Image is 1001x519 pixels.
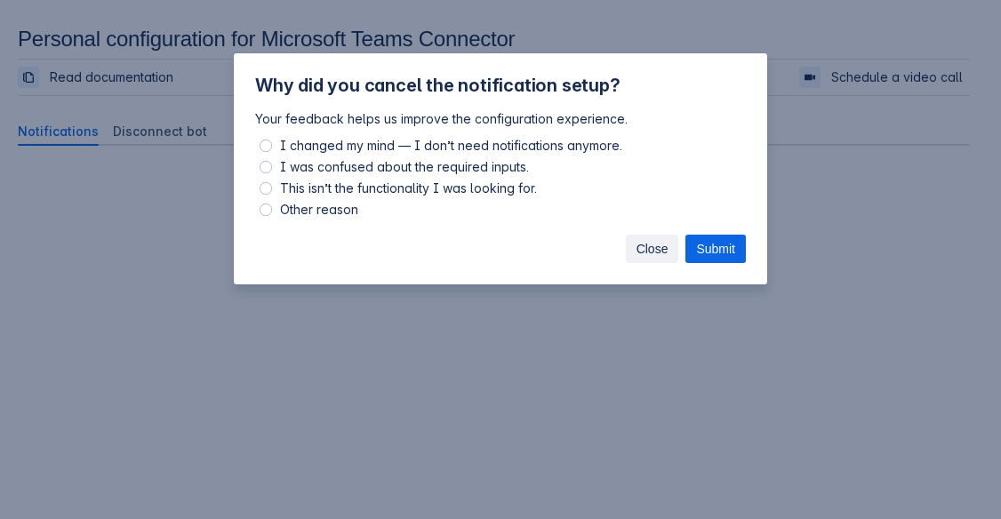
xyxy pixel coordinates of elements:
input: This isn’t the functionality I was looking for. [260,182,272,195]
span: Submit [696,235,735,263]
span: I was confused about the required inputs. [276,156,533,178]
span: I changed my mind — I don’t need notifications anymore. [276,135,626,156]
span: Close [637,235,669,263]
input: I was confused about the required inputs. [260,161,272,173]
button: Close [626,235,679,263]
input: Other reason [260,204,272,216]
span: This isn’t the functionality I was looking for. [276,178,541,199]
span: Other reason [276,199,362,220]
span: Your feedback helps us improve the configuration experience. [255,111,628,126]
input: I changed my mind — I don’t need notifications anymore. [260,140,272,152]
button: Submit [685,235,746,263]
span: Why did you cancel the notification setup? [255,75,621,96]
